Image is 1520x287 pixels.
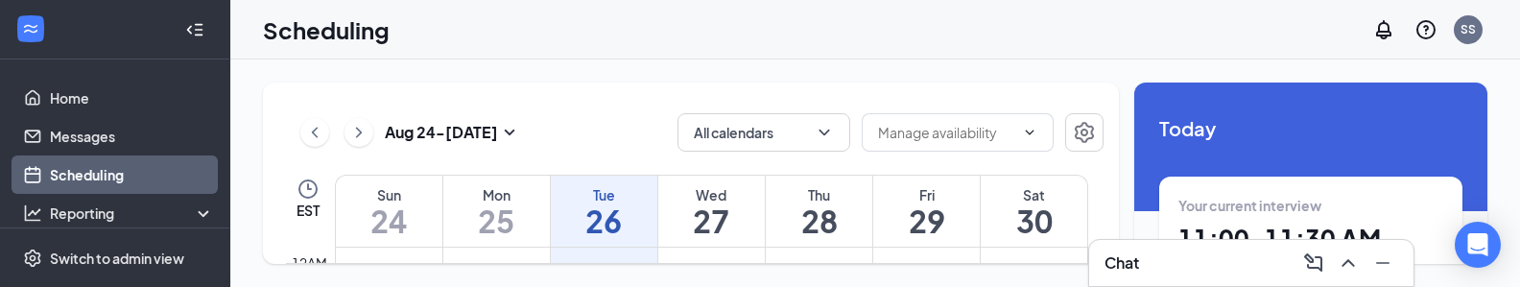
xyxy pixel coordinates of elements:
[815,123,834,142] svg: ChevronDown
[1159,113,1462,143] span: Today
[981,204,1087,237] h1: 30
[1298,248,1329,278] button: ComposeMessage
[1065,113,1104,152] button: Settings
[21,19,40,38] svg: WorkstreamLogo
[551,176,657,247] a: August 26, 2025
[1414,18,1437,41] svg: QuestionInfo
[1022,125,1037,140] svg: ChevronDown
[873,176,980,247] a: August 29, 2025
[300,118,329,147] button: ChevronLeft
[336,204,442,237] h1: 24
[1455,222,1501,268] div: Open Intercom Messenger
[263,13,390,46] h1: Scheduling
[766,204,872,237] h1: 28
[1104,252,1139,274] h3: Chat
[1333,248,1364,278] button: ChevronUp
[658,204,765,237] h1: 27
[873,185,980,204] div: Fri
[336,176,442,247] a: August 24, 2025
[297,201,320,220] span: EST
[297,178,320,201] svg: Clock
[551,185,657,204] div: Tue
[50,249,184,268] div: Switch to admin view
[50,79,214,117] a: Home
[443,185,550,204] div: Mon
[766,185,872,204] div: Thu
[878,122,1014,143] input: Manage availability
[23,249,42,268] svg: Settings
[981,176,1087,247] a: August 30, 2025
[1371,251,1394,275] svg: Minimize
[981,185,1087,204] div: Sat
[1178,223,1443,255] h1: 11:00 - 11:30 AM
[658,185,765,204] div: Wed
[385,122,498,143] h3: Aug 24 - [DATE]
[677,113,850,152] button: All calendarsChevronDown
[50,117,214,155] a: Messages
[1302,251,1325,275] svg: ComposeMessage
[443,204,550,237] h1: 25
[766,176,872,247] a: August 28, 2025
[185,20,204,39] svg: Collapse
[23,203,42,223] svg: Analysis
[1372,18,1395,41] svg: Notifications
[498,121,521,144] svg: SmallChevronDown
[658,176,765,247] a: August 27, 2025
[1073,121,1096,144] svg: Settings
[1367,248,1398,278] button: Minimize
[1178,196,1443,215] div: Your current interview
[551,204,657,237] h1: 26
[443,176,550,247] a: August 25, 2025
[1461,21,1476,37] div: SS
[1337,251,1360,275] svg: ChevronUp
[305,121,324,144] svg: ChevronLeft
[336,185,442,204] div: Sun
[50,155,214,194] a: Scheduling
[349,121,368,144] svg: ChevronRight
[873,204,980,237] h1: 29
[288,252,331,274] div: 12am
[50,203,215,223] div: Reporting
[344,118,373,147] button: ChevronRight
